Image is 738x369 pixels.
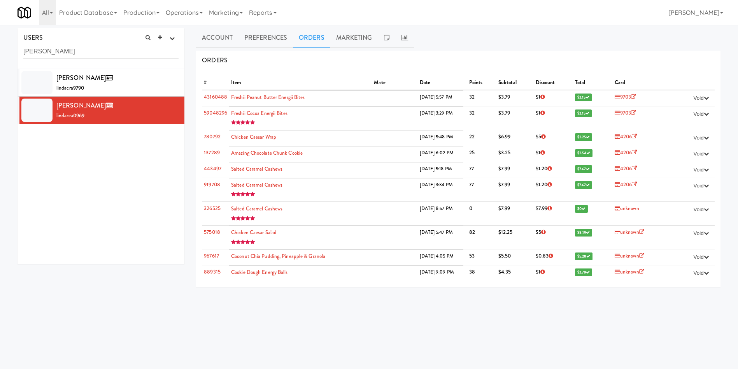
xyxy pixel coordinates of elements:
span: $2.54 [575,149,593,157]
td: [DATE] 5:47 PM [418,226,463,249]
a: Freshii Peanut Butter Energii Bites [231,94,305,101]
th: Subtotal [496,76,534,90]
a: 443497 [204,165,221,172]
button: Void [690,148,713,160]
td: 22 [467,130,496,146]
td: $1.20 [534,162,573,178]
li: [PERSON_NAME]lindacra0969 [18,97,184,124]
a: 59048296 [204,109,227,117]
td: [DATE] 5:48 PM [418,130,463,144]
td: $6.99 [496,130,534,146]
li: [PERSON_NAME]lindacra9790 [18,69,184,97]
td: 0 [467,201,496,225]
span: $5.28 [575,252,593,260]
button: Void [690,267,713,279]
span: $7.67 [575,165,593,173]
th: Item [229,76,372,90]
a: unknown [615,228,644,236]
td: 32 [467,90,496,106]
a: 780792 [204,133,221,140]
td: [DATE] 3:29 PM [418,106,463,130]
a: Salted Caramel Cashews [231,205,282,212]
span: lindacra9790 [56,84,84,92]
span: $2.25 [575,133,593,141]
td: $1.20 [534,178,573,201]
span: lindacra0969 [56,112,84,119]
td: 53 [467,249,496,265]
a: Chicken Caesar Salad [231,229,277,236]
td: [DATE] 6:02 PM [418,146,463,160]
a: Amazing Chocolate Chunk Cookie [231,149,303,157]
th: Discount [534,76,573,90]
th: Points [467,76,496,90]
td: $5.50 [496,249,534,265]
a: Preferences [238,28,293,48]
input: Search user [23,44,179,59]
td: $7.99 [496,162,534,178]
td: 82 [467,226,496,249]
td: [DATE] 9:09 PM [418,266,463,279]
a: 4206 [615,181,637,188]
td: $7.99 [496,201,534,225]
a: Chicken Caesar Wrap [231,133,276,141]
td: $1 [534,106,573,130]
a: Marketing [330,28,378,48]
a: Salted Caramel Cashews [231,181,282,189]
td: [DATE] 3:34 PM [418,178,463,201]
a: Salted Caramel Cashews [231,165,282,173]
a: 4206 [615,165,637,172]
a: 4206 [615,149,637,156]
td: $7.99 [496,178,534,201]
a: Coconut Chia Pudding, Pineapple & Granola [231,252,325,260]
a: Cookie Dough Energy Balls [231,268,288,276]
button: Void [690,204,713,215]
a: 9703 [615,93,636,101]
a: unknown [615,252,644,260]
td: $7.99 [534,201,573,225]
td: $0.83 [534,249,573,265]
a: 43160488 [204,93,227,101]
td: [DATE] 5:57 PM [418,90,463,104]
a: 889315 [204,268,221,275]
span: $7.67 [575,181,593,189]
button: Void [690,251,713,263]
td: [DATE] 5:18 PM [418,162,463,176]
a: Freshii Cocoa Energii Bites [231,109,287,117]
span: USERS [23,33,43,42]
td: $5 [534,226,573,249]
span: $3.15 [575,94,592,101]
span: [PERSON_NAME] [56,101,116,110]
th: Total [573,76,613,90]
a: Orders [293,28,330,48]
th: Date [418,76,463,90]
a: Account [196,28,238,48]
td: $12.25 [496,226,534,249]
td: $5 [534,130,573,146]
td: 25 [467,146,496,162]
button: Void [690,228,713,239]
td: $4.35 [496,265,534,281]
button: Void [690,92,713,104]
button: Void [690,108,713,120]
td: $1 [534,146,573,162]
td: $1 [534,265,573,281]
td: [DATE] 4:05 PM [418,250,463,263]
a: 575018 [204,228,220,236]
td: 32 [467,106,496,130]
span: [PERSON_NAME] [56,73,116,82]
a: 137289 [204,149,220,156]
a: 9703 [615,109,636,117]
td: 77 [467,162,496,178]
td: 77 [467,178,496,201]
img: Micromart [18,6,31,19]
th: Mate [372,76,417,90]
span: $8.19 [575,229,593,237]
td: [DATE] 8:57 PM [418,202,463,225]
span: $0 [575,205,588,213]
td: $3.79 [496,106,534,130]
th: Card [613,76,669,90]
a: 4206 [615,133,637,140]
button: Void [690,164,713,176]
a: 919708 [204,181,220,188]
span: $3.15 [575,109,592,117]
